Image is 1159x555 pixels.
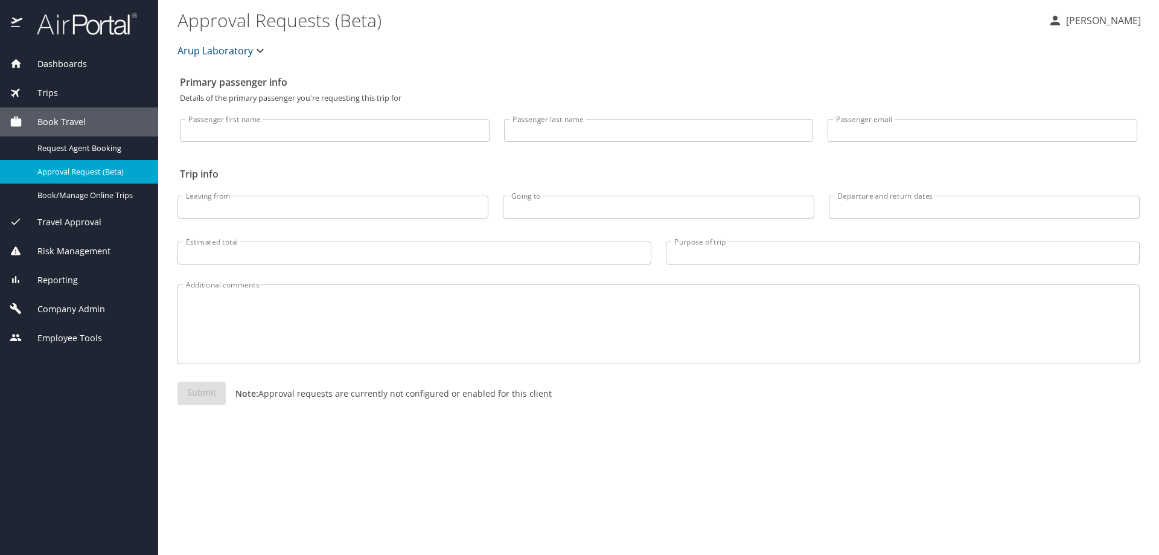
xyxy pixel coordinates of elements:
[22,332,102,345] span: Employee Tools
[22,86,58,100] span: Trips
[180,164,1137,184] h2: Trip info
[177,1,1038,39] h1: Approval Requests (Beta)
[24,12,137,36] img: airportal-logo.png
[177,42,253,59] span: Arup Laboratory
[1062,13,1141,28] p: [PERSON_NAME]
[226,387,552,400] p: Approval requests are currently not configured or enabled for this client
[22,245,110,258] span: Risk Management
[1043,10,1146,31] button: [PERSON_NAME]
[37,166,144,178] span: Approval Request (Beta)
[22,274,78,287] span: Reporting
[173,39,272,63] button: Arup Laboratory
[180,72,1137,92] h2: Primary passenger info
[37,143,144,154] span: Request Agent Booking
[22,216,101,229] span: Travel Approval
[11,12,24,36] img: icon-airportal.png
[22,57,87,71] span: Dashboards
[180,94,1137,102] p: Details of the primary passenger you're requesting this trip for
[22,115,86,129] span: Book Travel
[37,190,144,201] span: Book/Manage Online Trips
[22,303,105,316] span: Company Admin
[235,388,258,399] strong: Note:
